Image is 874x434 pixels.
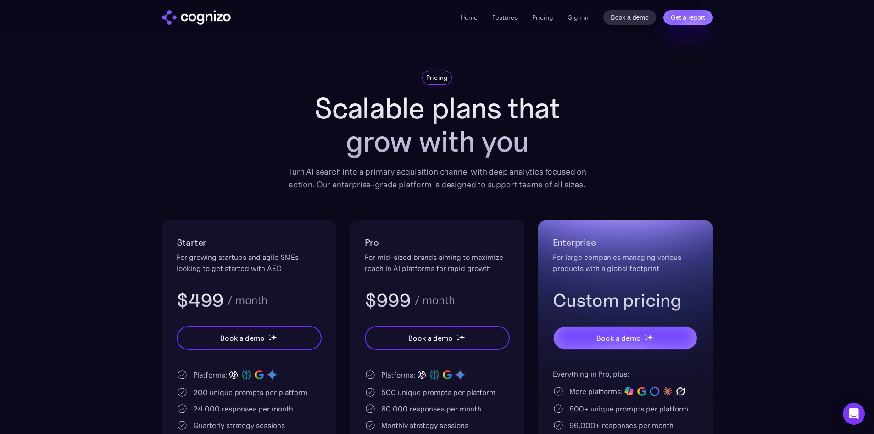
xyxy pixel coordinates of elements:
img: star [645,338,648,341]
a: Sign in [568,12,589,23]
a: Features [492,13,518,22]
h3: $499 [177,288,224,312]
h3: $999 [365,288,411,312]
div: 96,000+ responses per month [569,420,674,431]
div: Pricing [426,73,448,82]
h3: Custom pricing [553,288,698,312]
div: Turn AI search into a primary acquisition channel with deep analytics focused on action. Our ente... [281,165,593,191]
div: For large companies managing various products with a global footprint [553,252,698,274]
div: 200 unique prompts per platform [193,387,307,398]
div: For growing startups and agile SMEs looking to get started with AEO [177,252,322,274]
div: / month [414,295,455,306]
img: cognizo logo [162,10,231,25]
div: Open Intercom Messenger [843,403,865,425]
a: Home [461,13,478,22]
img: star [268,335,270,336]
div: 500 unique prompts per platform [381,387,495,398]
h2: Enterprise [553,235,698,250]
div: 24,000 responses per month [193,403,293,414]
div: 800+ unique prompts per platform [569,403,688,414]
img: star [456,335,458,336]
a: Book a demo [603,10,656,25]
h1: Scalable plans that grow with you [281,92,593,158]
img: star [645,335,646,336]
h2: Pro [365,235,510,250]
img: star [647,334,653,340]
div: Quarterly strategy sessions [193,420,285,431]
div: Book a demo [408,333,452,344]
div: For mid-sized brands aiming to maximize reach in AI platforms for rapid growth [365,252,510,274]
div: Book a demo [596,333,640,344]
img: star [271,334,277,340]
div: Everything in Pro, plus: [553,368,698,379]
a: Book a demostarstarstar [177,326,322,350]
a: Get a report [663,10,713,25]
img: star [268,338,272,341]
div: Platforms: [381,369,415,380]
div: More platforms: [569,386,623,397]
a: Book a demostarstarstar [365,326,510,350]
div: 60,000 responses per month [381,403,481,414]
a: Book a demostarstarstar [553,326,698,350]
div: Platforms: [193,369,227,380]
a: Pricing [532,13,553,22]
h2: Starter [177,235,322,250]
img: star [456,338,460,341]
a: home [162,10,231,25]
div: / month [227,295,267,306]
img: star [459,334,465,340]
div: Book a demo [220,333,264,344]
div: Monthly strategy sessions [381,420,468,431]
